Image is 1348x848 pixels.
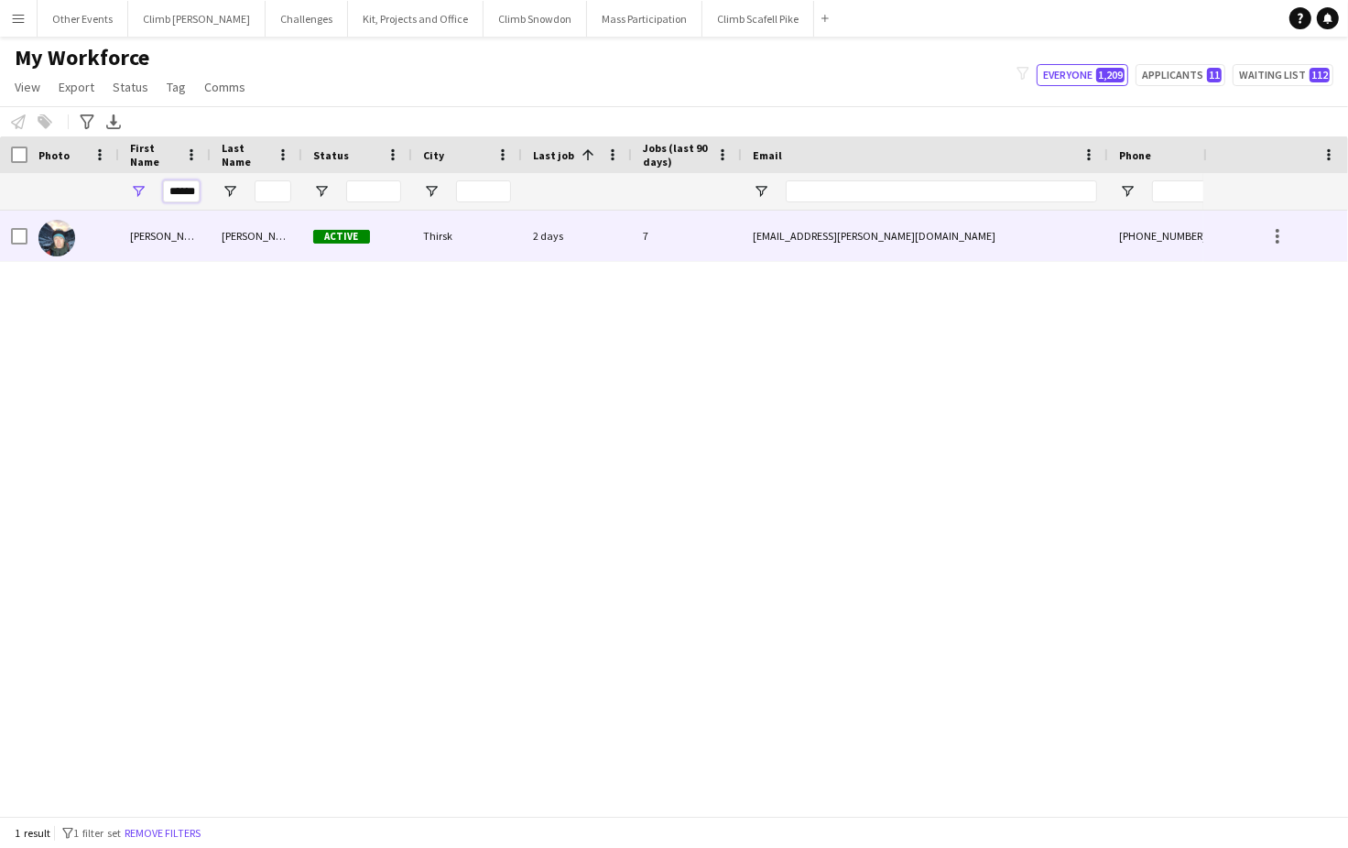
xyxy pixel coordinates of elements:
input: Last Name Filter Input [255,180,291,202]
span: Status [313,148,349,162]
span: 112 [1310,68,1330,82]
a: Status [105,75,156,99]
span: City [423,148,444,162]
span: 1,209 [1096,68,1125,82]
div: 7 [632,211,742,261]
span: Phone [1119,148,1151,162]
img: Barney Ashton [38,220,75,256]
button: Open Filter Menu [313,183,330,200]
span: Export [59,79,94,95]
button: Climb [PERSON_NAME] [128,1,266,37]
app-action-btn: Export XLSX [103,111,125,133]
button: Mass Participation [587,1,702,37]
span: Last Name [222,141,269,169]
span: Email [753,148,782,162]
div: [PERSON_NAME] [211,211,302,261]
button: Kit, Projects and Office [348,1,484,37]
span: Status [113,79,148,95]
span: Jobs (last 90 days) [643,141,709,169]
span: My Workforce [15,44,149,71]
button: Climb Snowdon [484,1,587,37]
button: Waiting list112 [1233,64,1333,86]
a: View [7,75,48,99]
input: Email Filter Input [786,180,1097,202]
a: Comms [197,75,253,99]
input: First Name Filter Input [163,180,200,202]
button: Open Filter Menu [423,183,440,200]
button: Open Filter Menu [130,183,147,200]
span: Tag [167,79,186,95]
div: [PHONE_NUMBER] [1108,211,1343,261]
span: View [15,79,40,95]
span: Comms [204,79,245,95]
input: City Filter Input [456,180,511,202]
button: Open Filter Menu [753,183,769,200]
button: Climb Scafell Pike [702,1,814,37]
input: Phone Filter Input [1152,180,1332,202]
app-action-btn: Advanced filters [76,111,98,133]
button: Applicants11 [1136,64,1225,86]
button: Other Events [38,1,128,37]
button: Challenges [266,1,348,37]
div: 2 days [522,211,632,261]
span: 1 filter set [73,826,121,840]
a: Export [51,75,102,99]
span: Photo [38,148,70,162]
button: Everyone1,209 [1037,64,1128,86]
div: [EMAIL_ADDRESS][PERSON_NAME][DOMAIN_NAME] [742,211,1108,261]
span: First Name [130,141,178,169]
button: Remove filters [121,823,204,843]
button: Open Filter Menu [222,183,238,200]
span: Active [313,230,370,244]
a: Tag [159,75,193,99]
input: Status Filter Input [346,180,401,202]
div: [PERSON_NAME] [119,211,211,261]
div: Thirsk [412,211,522,261]
span: 11 [1207,68,1222,82]
button: Open Filter Menu [1119,183,1136,200]
span: Last job [533,148,574,162]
